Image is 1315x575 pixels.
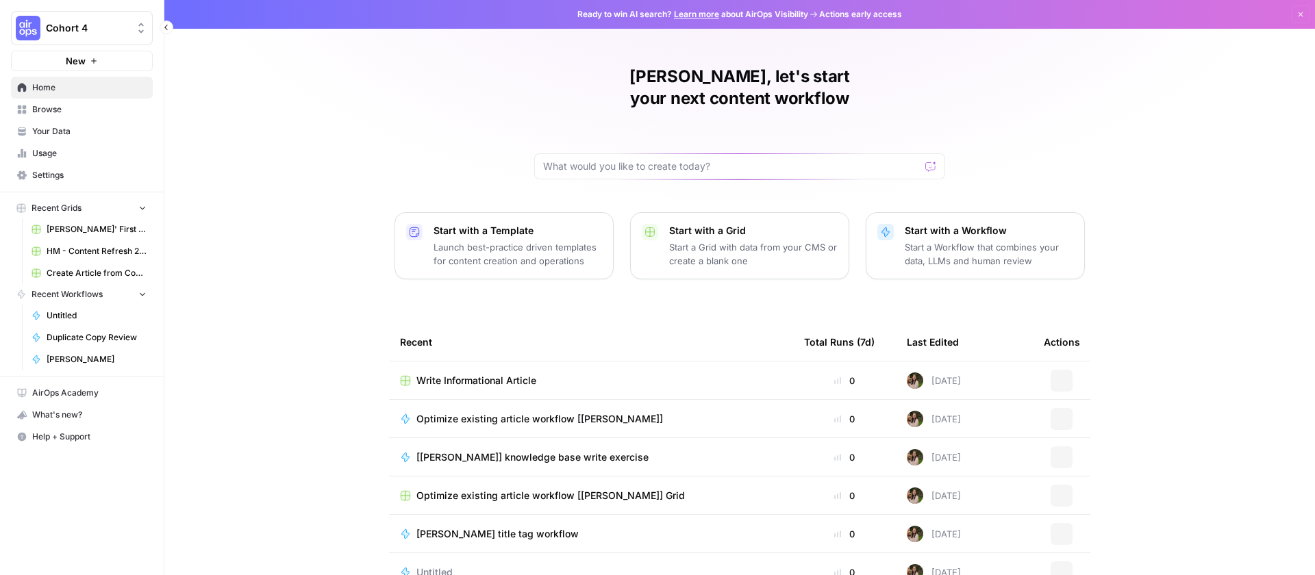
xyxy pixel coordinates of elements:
button: What's new? [11,404,153,426]
a: Browse [11,99,153,120]
span: [PERSON_NAME] title tag workflow [416,527,579,541]
span: Browse [32,103,147,116]
button: New [11,51,153,71]
span: [PERSON_NAME]' First Flow Grid [47,223,147,235]
span: Optimize existing article workflow [[PERSON_NAME]] [416,412,663,426]
a: Your Data [11,120,153,142]
span: Ready to win AI search? about AirOps Visibility [577,8,808,21]
a: [PERSON_NAME]' First Flow Grid [25,218,153,240]
div: [DATE] [907,526,961,542]
span: Your Data [32,125,147,138]
div: 0 [804,489,885,502]
a: Duplicate Copy Review [25,327,153,348]
span: AirOps Academy [32,387,147,399]
div: Total Runs (7d) [804,323,875,361]
p: Start a Grid with data from your CMS or create a blank one [669,240,838,268]
span: Create Article from Content Brief - Fork Grid [47,267,147,279]
a: [PERSON_NAME] title tag workflow [400,527,782,541]
p: Start a Workflow that combines your data, LLMs and human review [905,240,1073,268]
a: HM - Content Refresh 28.07 Grid [25,240,153,262]
span: Recent Workflows [32,288,103,301]
p: Start with a Grid [669,224,838,238]
button: Help + Support [11,426,153,448]
span: HM - Content Refresh 28.07 Grid [47,245,147,257]
span: Settings [32,169,147,181]
span: Write Informational Article [416,374,536,387]
span: Usage [32,147,147,159]
p: Start with a Workflow [905,224,1073,238]
a: Untitled [25,305,153,327]
span: Recent Grids [32,202,82,214]
span: Duplicate Copy Review [47,331,147,344]
span: Home [32,81,147,94]
button: Start with a TemplateLaunch best-practice driven templates for content creation and operations [394,212,614,279]
span: [PERSON_NAME] [47,353,147,366]
span: Help + Support [32,431,147,443]
a: AirOps Academy [11,382,153,404]
div: [DATE] [907,449,961,465]
img: wj8zyocah86fhe4dxuz1rx8ydq7k [907,526,923,542]
div: [DATE] [907,487,961,504]
img: wj8zyocah86fhe4dxuz1rx8ydq7k [907,372,923,389]
div: Actions [1044,323,1080,361]
h1: [PERSON_NAME], let's start your next content workflow [534,66,945,110]
img: wj8zyocah86fhe4dxuz1rx8ydq7k [907,449,923,465]
a: Learn more [674,9,719,19]
div: Last Edited [907,323,959,361]
button: Workspace: Cohort 4 [11,11,153,45]
img: wj8zyocah86fhe4dxuz1rx8ydq7k [907,487,923,504]
span: Untitled [47,309,147,322]
a: Settings [11,164,153,186]
button: Start with a GridStart a Grid with data from your CMS or create a blank one [630,212,849,279]
a: [[PERSON_NAME]] knowledge base write exercise [400,450,782,464]
button: Recent Workflows [11,284,153,305]
div: 0 [804,527,885,541]
a: Optimize existing article workflow [[PERSON_NAME]] [400,412,782,426]
img: Cohort 4 Logo [16,16,40,40]
img: wj8zyocah86fhe4dxuz1rx8ydq7k [907,411,923,427]
a: Home [11,77,153,99]
input: What would you like to create today? [543,159,920,173]
p: Launch best-practice driven templates for content creation and operations [434,240,602,268]
div: Recent [400,323,782,361]
div: [DATE] [907,411,961,427]
div: [DATE] [907,372,961,389]
span: [[PERSON_NAME]] knowledge base write exercise [416,450,649,464]
div: 0 [804,374,885,387]
button: Start with a WorkflowStart a Workflow that combines your data, LLMs and human review [866,212,1085,279]
a: Optimize existing article workflow [[PERSON_NAME]] Grid [400,489,782,502]
a: Write Informational Article [400,374,782,387]
div: 0 [804,450,885,464]
p: Start with a Template [434,224,602,238]
a: Create Article from Content Brief - Fork Grid [25,262,153,284]
div: What's new? [12,405,152,425]
span: Cohort 4 [46,21,129,35]
span: New [66,54,86,68]
div: 0 [804,412,885,426]
button: Recent Grids [11,198,153,218]
span: Optimize existing article workflow [[PERSON_NAME]] Grid [416,489,685,502]
a: [PERSON_NAME] [25,348,153,370]
a: Usage [11,142,153,164]
span: Actions early access [819,8,902,21]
